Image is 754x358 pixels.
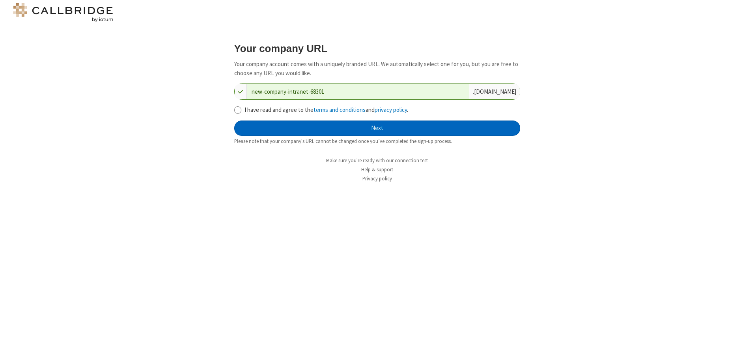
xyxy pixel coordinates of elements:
[234,137,520,145] div: Please note that your company's URL cannot be changed once you’ve completed the sign-up process.
[234,43,520,54] h3: Your company URL
[361,166,393,173] a: Help & support
[375,106,407,113] a: privacy policy
[244,106,520,115] label: I have read and agree to the and .
[234,121,520,136] button: Next
[247,84,469,99] input: Company URL
[362,175,392,182] a: Privacy policy
[469,84,520,99] div: . [DOMAIN_NAME]
[234,60,520,78] p: Your company account comes with a uniquely branded URL. We automatically select one for you, but ...
[314,106,366,113] a: terms and conditions
[12,3,114,22] img: logo@2x.png
[326,157,428,164] a: Make sure you're ready with our connection test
